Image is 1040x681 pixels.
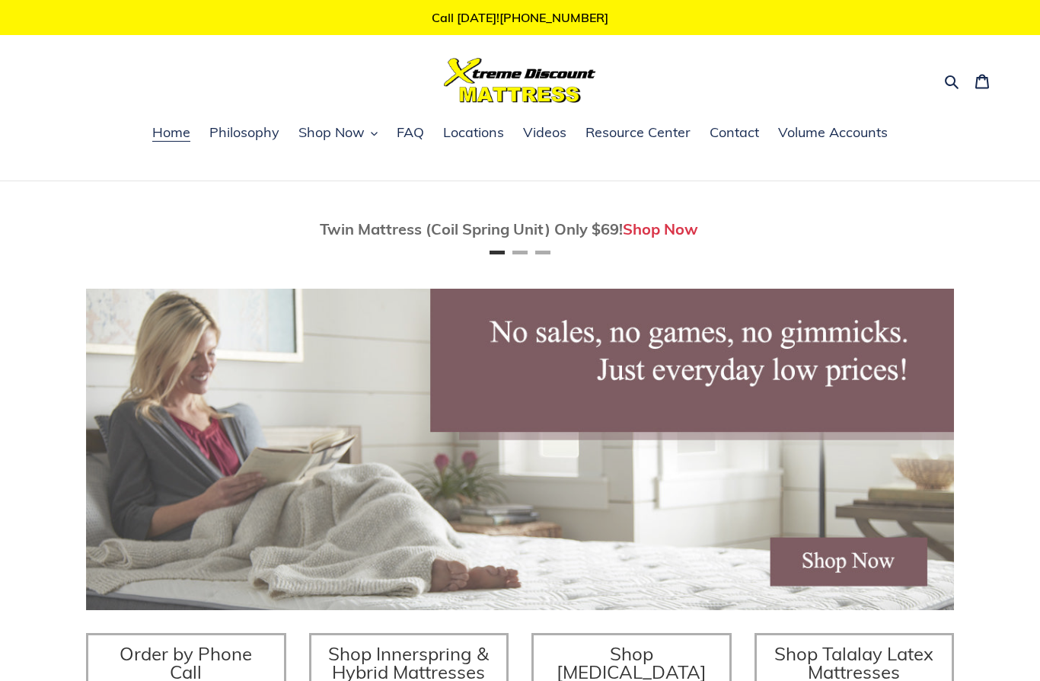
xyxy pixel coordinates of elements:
a: Home [145,122,198,145]
a: Resource Center [578,122,698,145]
a: Locations [435,122,512,145]
button: Page 1 [490,251,505,254]
span: FAQ [397,123,424,142]
a: Philosophy [202,122,287,145]
span: Home [152,123,190,142]
a: Shop Now [623,219,698,238]
span: Resource Center [585,123,691,142]
button: Page 2 [512,251,528,254]
a: [PHONE_NUMBER] [499,10,608,25]
a: Contact [702,122,767,145]
span: Twin Mattress (Coil Spring Unit) Only $69! [320,219,623,238]
a: Videos [515,122,574,145]
span: Contact [710,123,759,142]
span: Shop Now [298,123,365,142]
button: Page 3 [535,251,550,254]
span: Locations [443,123,504,142]
span: Videos [523,123,566,142]
a: Volume Accounts [770,122,895,145]
a: FAQ [389,122,432,145]
span: Volume Accounts [778,123,888,142]
span: Philosophy [209,123,279,142]
img: Xtreme Discount Mattress [444,58,596,103]
img: herobannermay2022-1652879215306_1200x.jpg [86,289,954,610]
button: Shop Now [291,122,385,145]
